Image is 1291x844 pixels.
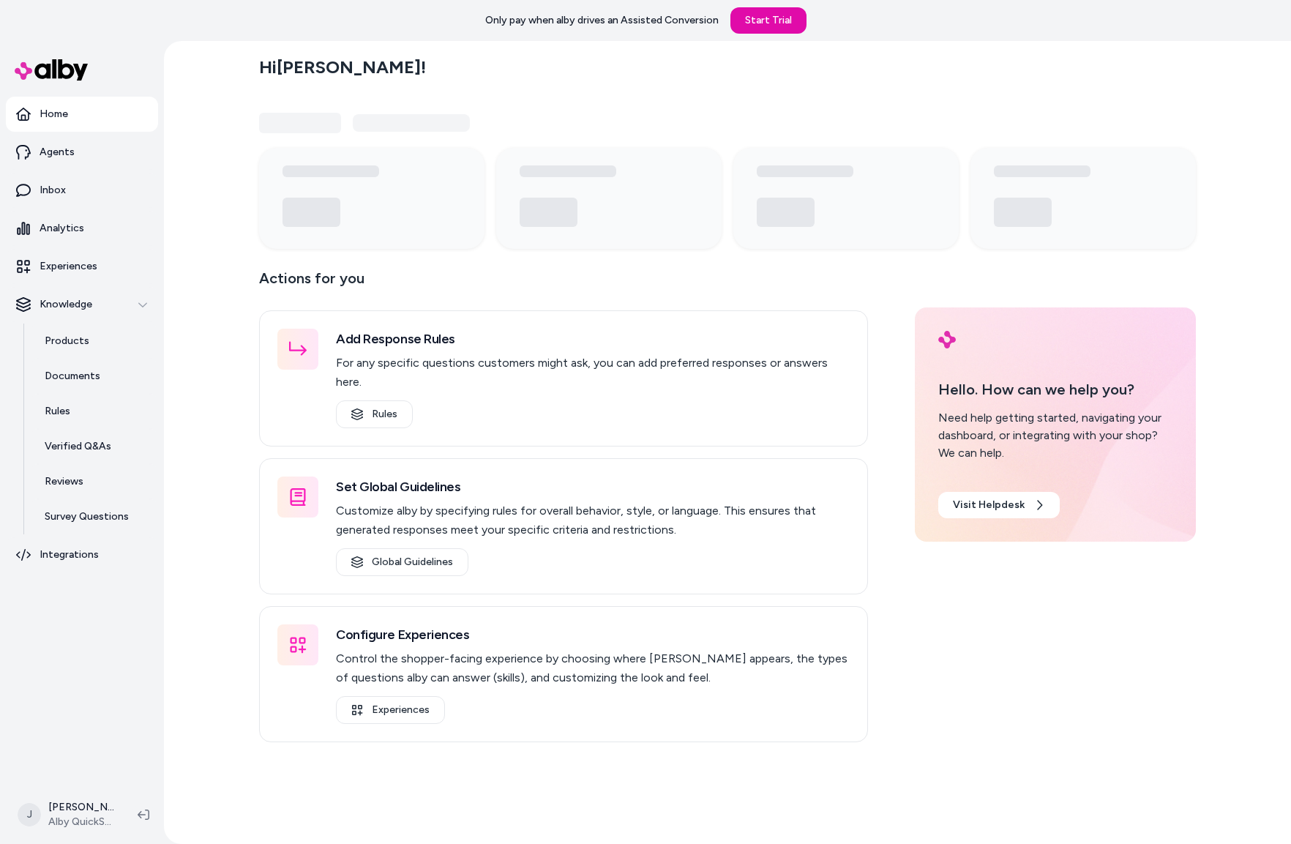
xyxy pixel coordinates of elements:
[938,409,1172,462] div: Need help getting started, navigating your dashboard, or integrating with your shop? We can help.
[40,548,99,562] p: Integrations
[938,492,1060,518] a: Visit Helpdesk
[730,7,807,34] a: Start Trial
[9,791,126,838] button: J[PERSON_NAME]Alby QuickStart Store
[336,624,850,645] h3: Configure Experiences
[336,400,413,428] a: Rules
[40,259,97,274] p: Experiences
[938,331,956,348] img: alby Logo
[30,499,158,534] a: Survey Questions
[336,329,850,349] h3: Add Response Rules
[45,404,70,419] p: Rules
[40,107,68,122] p: Home
[6,211,158,246] a: Analytics
[45,474,83,489] p: Reviews
[40,145,75,160] p: Agents
[18,803,41,826] span: J
[40,183,66,198] p: Inbox
[45,334,89,348] p: Products
[40,297,92,312] p: Knowledge
[6,97,158,132] a: Home
[485,13,719,28] p: Only pay when alby drives an Assisted Conversion
[336,477,850,497] h3: Set Global Guidelines
[938,378,1172,400] p: Hello. How can we help you?
[45,439,111,454] p: Verified Q&As
[30,464,158,499] a: Reviews
[30,429,158,464] a: Verified Q&As
[336,696,445,724] a: Experiences
[45,509,129,524] p: Survey Questions
[6,537,158,572] a: Integrations
[48,800,114,815] p: [PERSON_NAME]
[336,501,850,539] p: Customize alby by specifying rules for overall behavior, style, or language. This ensures that ge...
[6,249,158,284] a: Experiences
[6,135,158,170] a: Agents
[45,369,100,384] p: Documents
[30,394,158,429] a: Rules
[30,359,158,394] a: Documents
[259,266,868,302] p: Actions for you
[259,56,426,78] h2: Hi [PERSON_NAME] !
[336,354,850,392] p: For any specific questions customers might ask, you can add preferred responses or answers here.
[30,324,158,359] a: Products
[6,173,158,208] a: Inbox
[6,287,158,322] button: Knowledge
[336,649,850,687] p: Control the shopper-facing experience by choosing where [PERSON_NAME] appears, the types of quest...
[15,59,88,81] img: alby Logo
[336,548,468,576] a: Global Guidelines
[40,221,84,236] p: Analytics
[48,815,114,829] span: Alby QuickStart Store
